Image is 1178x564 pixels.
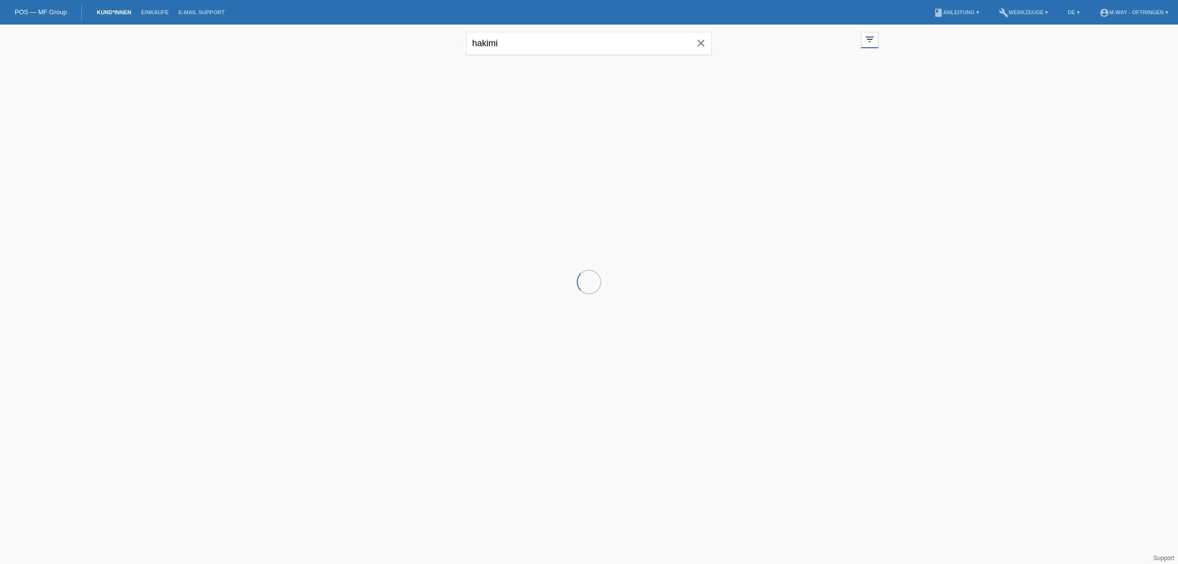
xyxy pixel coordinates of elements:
[994,9,1053,15] a: buildWerkzeuge ▾
[934,8,943,18] i: book
[1063,9,1084,15] a: DE ▾
[929,9,984,15] a: bookAnleitung ▾
[15,8,67,16] a: POS — MF Group
[92,9,136,15] a: Kund*innen
[1153,555,1174,562] a: Support
[174,9,230,15] a: E-Mail Support
[466,32,712,55] input: Suche...
[999,8,1009,18] i: build
[136,9,173,15] a: Einkäufe
[695,37,707,49] i: close
[864,34,875,45] i: filter_list
[1095,9,1173,15] a: account_circlem-way - Oftringen ▾
[1099,8,1109,18] i: account_circle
